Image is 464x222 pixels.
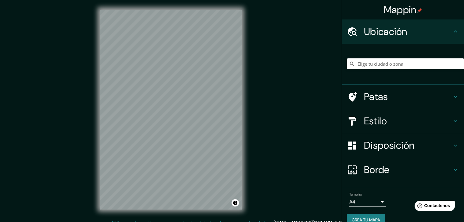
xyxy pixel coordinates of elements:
img: pin-icon.png [417,8,422,13]
font: Patas [364,90,388,103]
font: Ubicación [364,25,407,38]
div: A4 [349,197,386,207]
div: Disposición [342,133,464,158]
font: Disposición [364,139,414,152]
font: Estilo [364,115,387,127]
font: Tamaño [349,192,362,197]
font: Borde [364,163,390,176]
div: Patas [342,85,464,109]
iframe: Lanzador de widgets de ayuda [410,198,457,215]
button: Activar o desactivar atribución [232,199,239,206]
div: Estilo [342,109,464,133]
font: A4 [349,199,355,205]
font: Mappin [384,3,416,16]
canvas: Mapa [100,10,242,210]
div: Ubicación [342,19,464,44]
div: Borde [342,158,464,182]
input: Elige tu ciudad o zona [347,58,464,69]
